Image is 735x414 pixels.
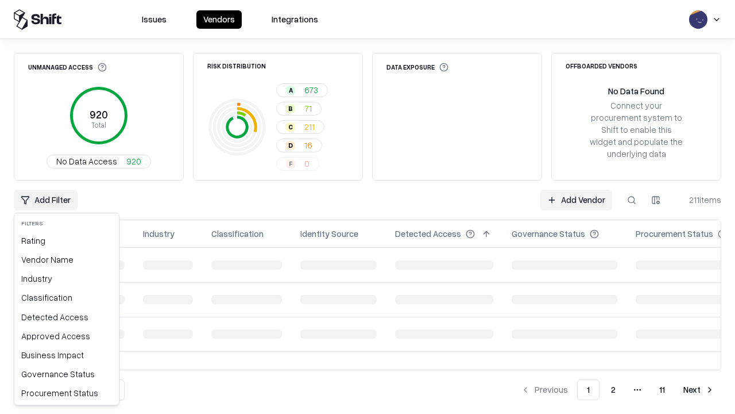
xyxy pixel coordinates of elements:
[14,213,119,405] div: Add Filter
[17,308,117,327] div: Detected Access
[17,346,117,365] div: Business Impact
[17,327,117,346] div: Approved Access
[17,288,117,307] div: Classification
[17,231,117,250] div: Rating
[17,216,117,231] div: Filters
[17,250,117,269] div: Vendor Name
[17,365,117,384] div: Governance Status
[17,384,117,402] div: Procurement Status
[17,269,117,288] div: Industry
